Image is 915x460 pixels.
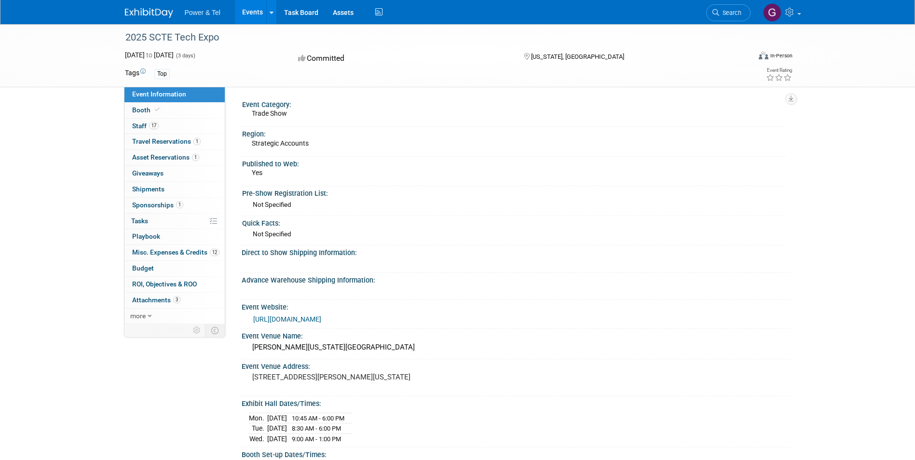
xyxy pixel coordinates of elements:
span: Attachments [132,296,180,304]
td: Tue. [249,423,267,434]
a: Giveaways [124,166,225,181]
a: Tasks [124,214,225,229]
span: ROI, Objectives & ROO [132,280,197,288]
img: ExhibitDay [125,8,173,18]
a: Playbook [124,229,225,244]
a: Misc. Expenses & Credits12 [124,245,225,260]
div: Published to Web: [242,157,786,169]
div: Event Venue Address: [242,359,791,371]
span: Giveaways [132,169,164,177]
pre: [STREET_ADDRESS][PERSON_NAME][US_STATE] [252,373,460,381]
span: 1 [176,201,183,208]
div: Event Website: [242,300,791,312]
span: Trade Show [252,109,287,117]
div: [PERSON_NAME][US_STATE][GEOGRAPHIC_DATA] [249,340,783,355]
td: Toggle Event Tabs [205,324,225,337]
div: Not Specified [253,230,783,239]
a: Asset Reservations1 [124,150,225,165]
td: Wed. [249,433,267,444]
img: Format-Inperson.png [759,52,768,59]
div: Event Format [694,50,793,65]
span: (3 days) [175,53,195,59]
span: Asset Reservations [132,153,199,161]
div: Advance Warehouse Shipping Information: [242,273,791,285]
div: 2025 SCTE Tech Expo [122,29,736,46]
span: Power & Tel [185,9,220,16]
div: Quick Facts: [242,216,786,228]
span: [DATE] [DATE] [125,51,174,59]
div: Top [154,69,170,79]
a: Attachments3 [124,293,225,308]
a: [URL][DOMAIN_NAME] [253,315,321,323]
td: Personalize Event Tab Strip [189,324,205,337]
a: Booth [124,103,225,118]
span: Booth [132,106,162,114]
span: Travel Reservations [132,137,201,145]
a: more [124,309,225,324]
div: Booth Set-up Dates/Times: [242,447,791,460]
a: Travel Reservations1 [124,134,225,149]
span: Staff [132,122,159,130]
div: Exhibit Hall Dates/Times: [242,396,791,408]
div: Direct to Show Shipping Information: [242,245,791,257]
div: Pre-Show Registration List: [242,186,786,198]
a: Sponsorships1 [124,198,225,213]
a: Shipments [124,182,225,197]
span: Event Information [132,90,186,98]
img: Gus Vasilakis [763,3,781,22]
td: Mon. [249,413,267,423]
span: 1 [192,154,199,161]
span: Search [719,9,741,16]
span: 9:00 AM - 1:00 PM [292,435,341,443]
span: Yes [252,169,262,176]
a: Budget [124,261,225,276]
div: Event Venue Name: [242,329,791,341]
span: [US_STATE], [GEOGRAPHIC_DATA] [531,53,624,60]
div: Committed [295,50,508,67]
td: [DATE] [267,433,287,444]
i: Booth reservation complete [155,107,160,112]
span: to [145,51,154,59]
span: 10:45 AM - 6:00 PM [292,415,344,422]
td: [DATE] [267,413,287,423]
span: Strategic Accounts [252,139,309,147]
div: Event Category: [242,97,786,109]
div: In-Person [770,52,792,59]
td: Tags [125,68,146,79]
span: Sponsorships [132,201,183,209]
span: Budget [132,264,154,272]
span: 8:30 AM - 6:00 PM [292,425,341,432]
a: Staff17 [124,119,225,134]
span: more [130,312,146,320]
span: Tasks [131,217,148,225]
span: Shipments [132,185,164,193]
div: Region: [242,127,786,139]
span: Misc. Expenses & Credits [132,248,219,256]
span: 1 [193,138,201,145]
span: 12 [210,249,219,256]
a: Event Information [124,87,225,102]
div: Event Rating [766,68,792,73]
span: 17 [149,122,159,129]
td: [DATE] [267,423,287,434]
span: 3 [173,296,180,303]
div: Not Specified [253,200,783,209]
a: Search [706,4,751,21]
a: ROI, Objectives & ROO [124,277,225,292]
span: Playbook [132,232,160,240]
